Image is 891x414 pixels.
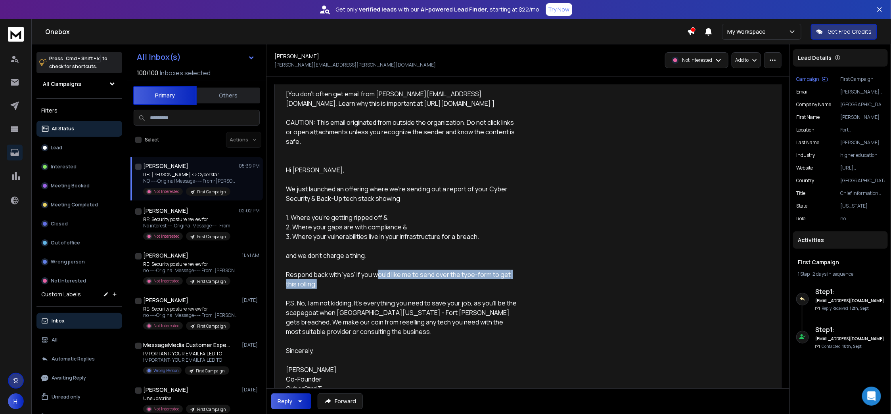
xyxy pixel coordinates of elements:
[36,216,122,232] button: Closed
[153,368,178,374] p: Wrong Person
[36,121,122,137] button: All Status
[271,393,311,409] button: Reply
[840,203,885,209] p: [US_STATE]
[36,313,122,329] button: Inbox
[36,76,122,92] button: All Campaigns
[735,57,749,63] p: Add to
[796,203,807,209] p: State
[36,273,122,289] button: Not Interested
[359,6,397,13] strong: verified leads
[36,370,122,386] button: Awaiting Reply
[811,24,877,40] button: Get Free Credits
[143,267,238,274] p: no -----Original Message----- From: [PERSON_NAME]
[242,297,260,303] p: [DATE]
[133,86,197,105] button: Primary
[52,318,65,324] p: Inbox
[197,87,260,104] button: Others
[796,89,809,95] p: Email
[796,152,815,158] p: industry
[815,298,885,304] h6: [EMAIL_ADDRESS][DOMAIN_NAME]
[796,76,828,82] button: Campaign
[798,271,883,277] div: |
[36,254,122,270] button: Wrong person
[850,305,869,311] span: 12th, Sept
[36,351,122,367] button: Automatic Replies
[196,368,224,374] p: First Campaign
[153,323,180,329] p: Not Interested
[153,233,180,239] p: Not Interested
[65,54,101,63] span: Cmd + Shift + k
[36,178,122,194] button: Meeting Booked
[143,351,229,357] p: IMPORTANT: YOUR EMAIL FAILED TO
[796,139,819,146] p: Last Name
[51,164,77,170] p: Interested
[822,305,869,311] p: Reply Received
[143,162,188,170] h1: [PERSON_NAME]
[840,177,885,184] p: [GEOGRAPHIC_DATA]
[815,325,885,334] h6: Step 1 :
[52,126,74,132] p: All Status
[130,49,261,65] button: All Inbox(s)
[796,177,814,184] p: Country
[143,386,188,394] h1: [PERSON_NAME]
[546,3,572,16] button: Try Now
[796,190,805,197] p: title
[52,375,86,381] p: Awaiting Reply
[143,296,188,304] h1: [PERSON_NAME]
[840,76,885,82] p: First Campaign
[52,337,57,343] p: All
[143,306,238,312] p: RE: Security posture review for
[242,252,260,259] p: 11:41 AM
[242,387,260,393] p: [DATE]
[197,323,226,329] p: First Campaign
[36,235,122,251] button: Out of office
[36,105,122,116] h3: Filters
[862,387,881,406] div: Open Intercom Messenger
[143,172,238,178] p: RE: [PERSON_NAME] <> Cyberstar
[52,394,80,400] p: Unread only
[242,342,260,348] p: [DATE]
[8,393,24,409] button: H
[51,202,98,208] p: Meeting Completed
[239,208,260,214] p: 02:02 PM
[197,406,226,412] p: First Campaign
[336,6,540,13] p: Get only with our starting at $22/mo
[45,27,687,36] h1: Onebox
[840,216,885,222] p: no
[822,343,862,349] p: Contacted
[137,53,181,61] h1: All Inbox(s)
[815,287,885,296] h6: Step 1 :
[796,216,805,222] p: role
[798,54,832,62] p: Lead Details
[840,139,885,146] p: [PERSON_NAME]
[51,183,90,189] p: Meeting Booked
[143,312,238,319] p: no -----Original Message----- From: [PERSON_NAME]
[842,343,862,349] span: 10th, Sept
[49,55,107,71] p: Press to check for shortcuts.
[51,259,85,265] p: Wrong person
[239,163,260,169] p: 05:39 PM
[143,178,238,184] p: NO -----Original Message----- From: [PERSON_NAME]
[51,240,80,246] p: Out of office
[548,6,570,13] p: Try Now
[840,114,885,120] p: [PERSON_NAME]
[840,127,885,133] p: Fort [PERSON_NAME]
[796,114,820,120] p: First Name
[815,336,885,342] h6: [EMAIL_ADDRESS][DOMAIN_NAME]
[796,76,819,82] p: Campaign
[36,332,122,348] button: All
[160,68,211,78] h3: Inboxes selected
[36,140,122,156] button: Lead
[197,189,226,195] p: First Campaign
[274,62,436,68] p: [PERSON_NAME][EMAIL_ADDRESS][PERSON_NAME][DOMAIN_NAME]
[278,397,292,405] div: Reply
[137,68,158,78] span: 100 / 100
[51,278,86,284] p: Not Interested
[153,278,180,284] p: Not Interested
[51,145,62,151] p: Lead
[52,356,95,362] p: Automatic Replies
[36,197,122,213] button: Meeting Completed
[197,234,226,240] p: First Campaign
[43,80,81,88] h1: All Campaigns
